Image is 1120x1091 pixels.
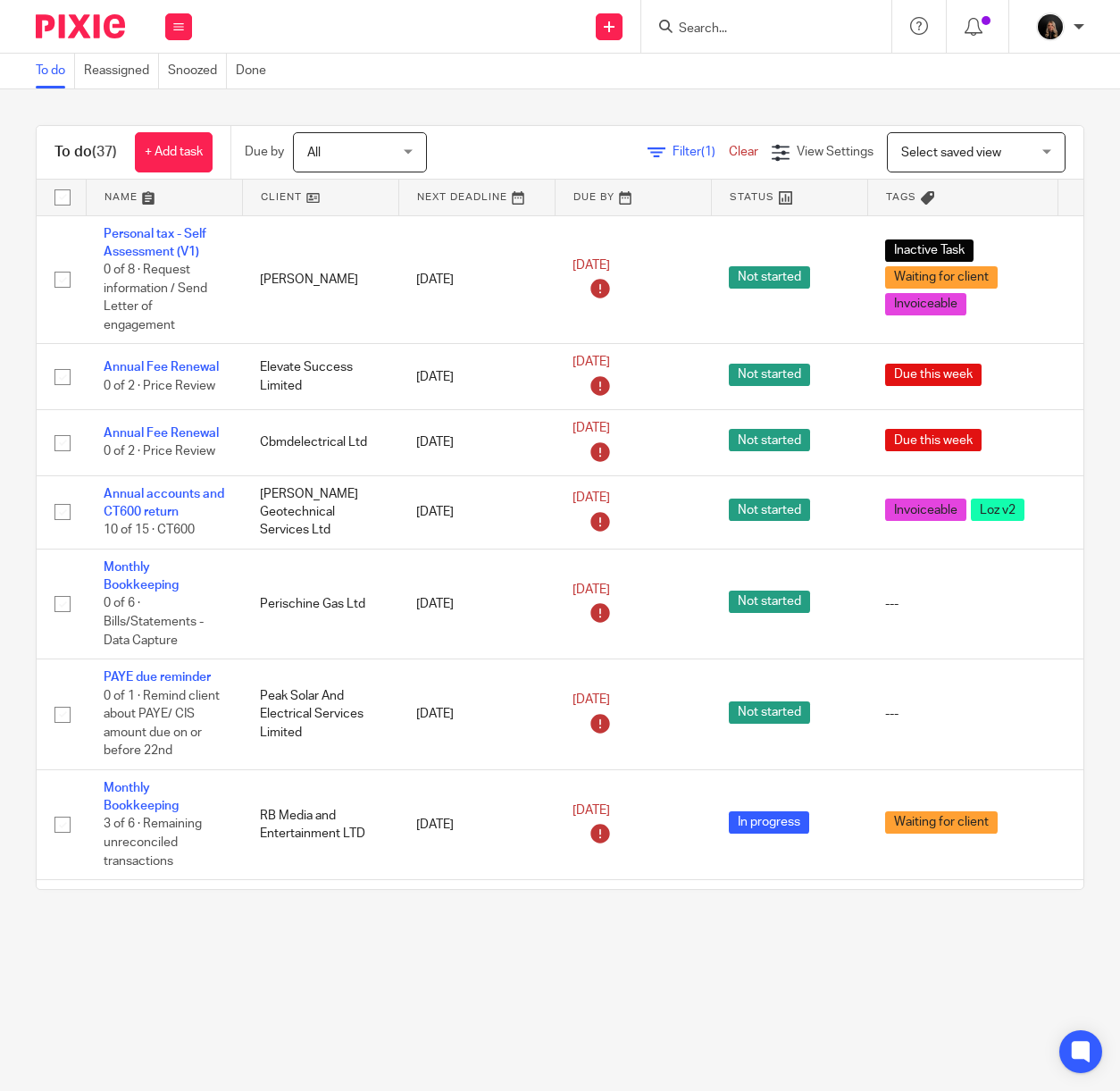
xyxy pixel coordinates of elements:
span: In progress [729,811,809,834]
td: [DATE] [398,769,555,879]
a: Annual Fee Renewal [104,427,219,440]
td: [DATE] [398,880,555,1009]
span: Waiting for client [885,811,998,834]
a: + Add task [135,132,213,172]
input: Search [677,21,838,38]
span: Filter [673,146,729,158]
td: [DATE] [398,215,555,344]
span: 0 of 2 · Price Review [104,445,215,457]
span: Due this week [885,429,982,451]
td: Perischine Gas Ltd [242,549,398,659]
div: --- [885,595,1040,613]
td: [PERSON_NAME] [242,215,398,344]
span: [DATE] [573,491,610,504]
a: Monthly Bookkeeping [104,782,179,812]
span: Select saved view [901,147,1001,159]
span: Not started [729,499,810,521]
td: Elevate Success Limited [242,344,398,410]
a: Annual Fee Renewal [104,361,219,373]
span: Not started [729,429,810,451]
a: Reassigned [84,54,159,88]
img: Pixie [36,14,125,38]
span: [DATE] [573,804,610,817]
td: [DATE] [398,659,555,770]
td: Cbmdelectrical Ltd [242,410,398,476]
span: [DATE] [573,422,610,434]
td: Peak Solar And Electrical Services Limited [242,659,398,770]
span: (1) [701,146,715,158]
span: View Settings [797,146,873,158]
span: Due this week [885,364,982,386]
a: To do [36,54,75,88]
span: Invoiceable [885,499,966,521]
a: Annual accounts and CT600 return [104,488,224,518]
td: [DATE] [398,410,555,476]
a: Snoozed [168,54,227,88]
span: 10 of 15 · CT600 [104,525,195,537]
span: [DATE] [573,259,610,272]
span: [DATE] [573,357,610,369]
td: [PERSON_NAME] Geotechnical Services Ltd [242,475,398,549]
a: Done [236,54,275,88]
span: Invoiceable [885,293,966,315]
span: 0 of 1 · Remind client about PAYE/ CIS amount due on or before 22nd [104,690,220,758]
h1: To do [54,143,117,162]
span: [DATE] [573,693,610,706]
span: Waiting for client [885,266,998,289]
td: [DATE] [398,344,555,410]
a: Personal tax - Self Assessment (V1) [104,228,206,258]
a: Monthly Bookkeeping [104,561,179,592]
div: --- [885,705,1040,723]
a: Clear [729,146,758,158]
span: Not started [729,266,810,289]
span: Tags [886,192,916,202]
span: Not started [729,364,810,386]
span: [DATE] [573,583,610,596]
span: 3 of 6 · Remaining unreconciled transactions [104,818,202,868]
span: 0 of 8 · Request information / Send Letter of engagement [104,264,207,331]
p: Due by [245,143,284,161]
span: Not started [729,701,810,724]
span: 0 of 6 · Bills/Statements - Data Capture [104,598,204,647]
td: [DATE] [398,475,555,549]
a: PAYE due reminder [104,671,211,684]
td: RB Media and Entertainment LTD [242,769,398,879]
td: [DATE] [398,549,555,659]
span: Loz v2 [971,499,1024,521]
img: 455A9867.jpg [1036,13,1065,41]
td: Above and Beyond Residential Care Services Ltd [242,880,398,1009]
span: Inactive Task [885,239,974,262]
span: Not started [729,591,810,613]
span: (37) [92,145,117,159]
span: 0 of 2 · Price Review [104,380,215,392]
span: All [307,147,321,159]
